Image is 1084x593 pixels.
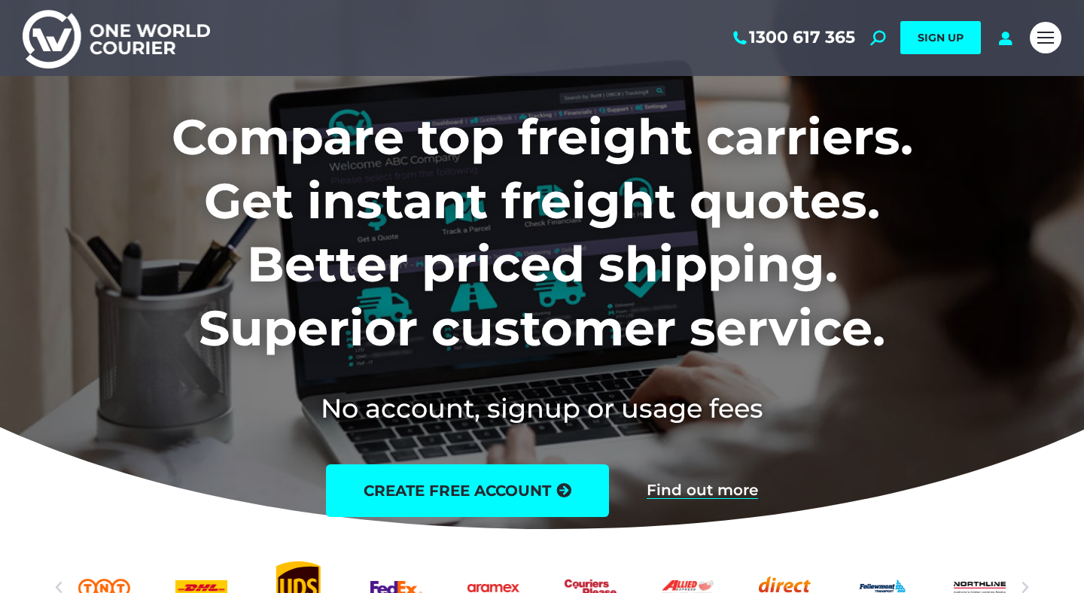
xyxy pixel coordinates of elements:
[23,8,210,68] img: One World Courier
[730,28,855,47] a: 1300 617 365
[326,464,609,517] a: create free account
[918,31,964,44] span: SIGN UP
[900,21,981,54] a: SIGN UP
[72,390,1012,427] h2: No account, signup or usage fees
[72,105,1012,360] h1: Compare top freight carriers. Get instant freight quotes. Better priced shipping. Superior custom...
[1030,22,1061,53] a: Mobile menu icon
[647,482,758,499] a: Find out more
